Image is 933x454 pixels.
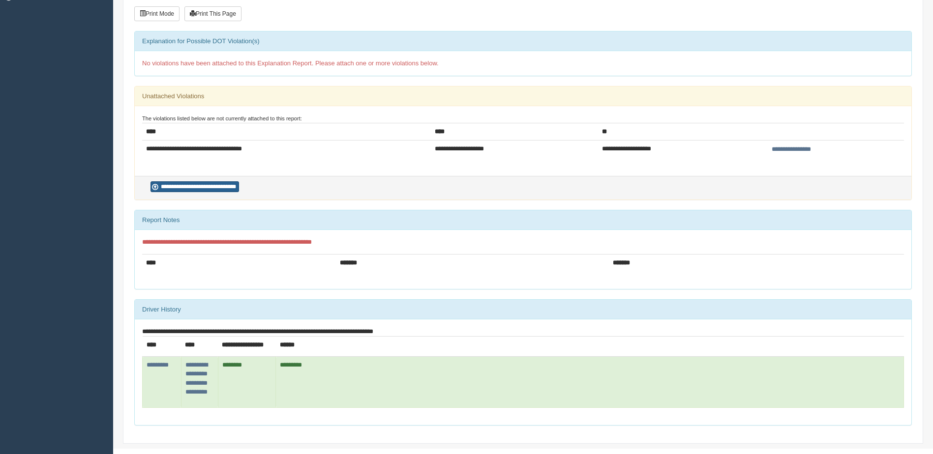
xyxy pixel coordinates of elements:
[135,210,911,230] div: Report Notes
[142,59,439,67] span: No violations have been attached to this Explanation Report. Please attach one or more violations...
[135,86,911,106] div: Unattached Violations
[142,115,302,121] small: The violations listed below are not currently attached to this report:
[135,300,911,319] div: Driver History
[134,6,180,21] button: Print Mode
[135,31,911,51] div: Explanation for Possible DOT Violation(s)
[184,6,241,21] button: Print This Page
